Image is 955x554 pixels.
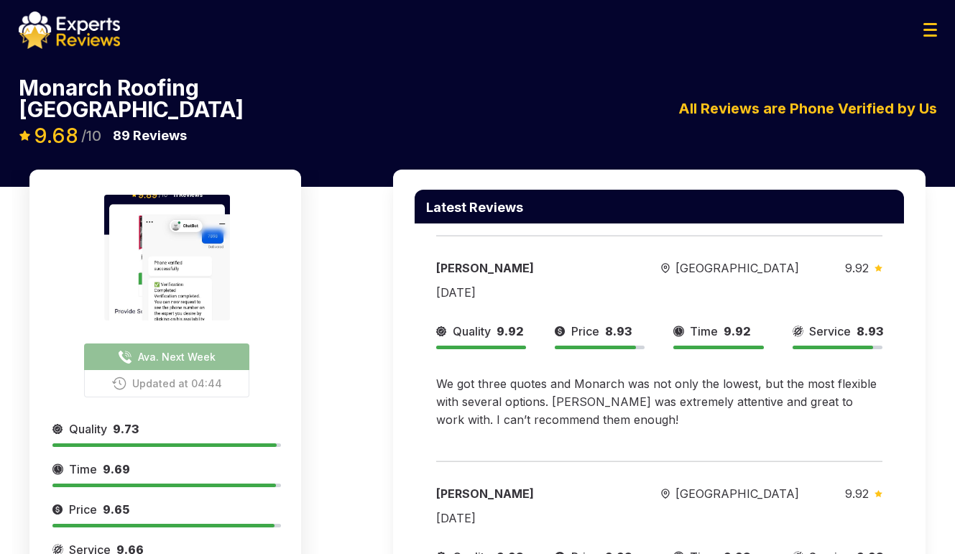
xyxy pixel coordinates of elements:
div: [DATE] [436,509,476,527]
button: Updated at 04:44 [84,370,249,397]
img: slider icon [52,501,63,518]
img: Menu Icon [923,23,937,37]
img: slider icon [875,264,882,272]
img: buttonPhoneIcon [118,350,132,364]
p: Reviews [113,126,187,146]
img: slider icon [673,323,684,340]
img: buttonPhoneIcon [112,377,126,390]
span: /10 [81,129,101,143]
p: Latest Reviews [426,201,523,214]
img: slider icon [793,323,803,340]
span: 9.73 [113,422,139,436]
p: All Reviews are Phone Verified by Us [678,98,937,119]
img: slider icon [661,489,670,499]
span: Price [69,501,97,518]
span: Time [690,323,718,340]
img: slider icon [661,263,670,274]
span: Price [571,323,599,340]
span: [GEOGRAPHIC_DATA] [675,485,799,502]
img: slider icon [52,461,63,478]
span: Service [809,323,851,340]
p: Monarch Roofing [GEOGRAPHIC_DATA] [19,77,297,120]
span: 9.92 [845,486,869,501]
div: [DATE] [436,284,476,301]
span: 8.93 [605,324,632,338]
button: Ava. Next Week [84,343,249,370]
img: slider icon [555,323,566,340]
img: slider icon [436,323,447,340]
span: 8.93 [857,324,883,338]
span: 9.68 [34,124,78,148]
span: Time [69,461,97,478]
div: [PERSON_NAME] [436,485,614,502]
img: slider icon [52,420,63,438]
span: 9.69 [103,462,130,476]
span: Quality [453,323,491,340]
span: 9.65 [103,502,129,517]
img: slider icon [875,490,882,497]
span: 9.92 [724,324,751,338]
span: 89 [113,128,130,143]
span: 9.92 [497,324,524,338]
span: 9.92 [845,261,869,275]
span: Ava. Next Week [138,349,216,364]
span: [GEOGRAPHIC_DATA] [675,259,799,277]
span: Quality [69,420,107,438]
img: logo [19,11,120,49]
div: [PERSON_NAME] [436,259,614,277]
span: Updated at 04:44 [132,376,222,391]
span: We got three quotes and Monarch was not only the lowest, but the most flexible with several optio... [436,377,877,427]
